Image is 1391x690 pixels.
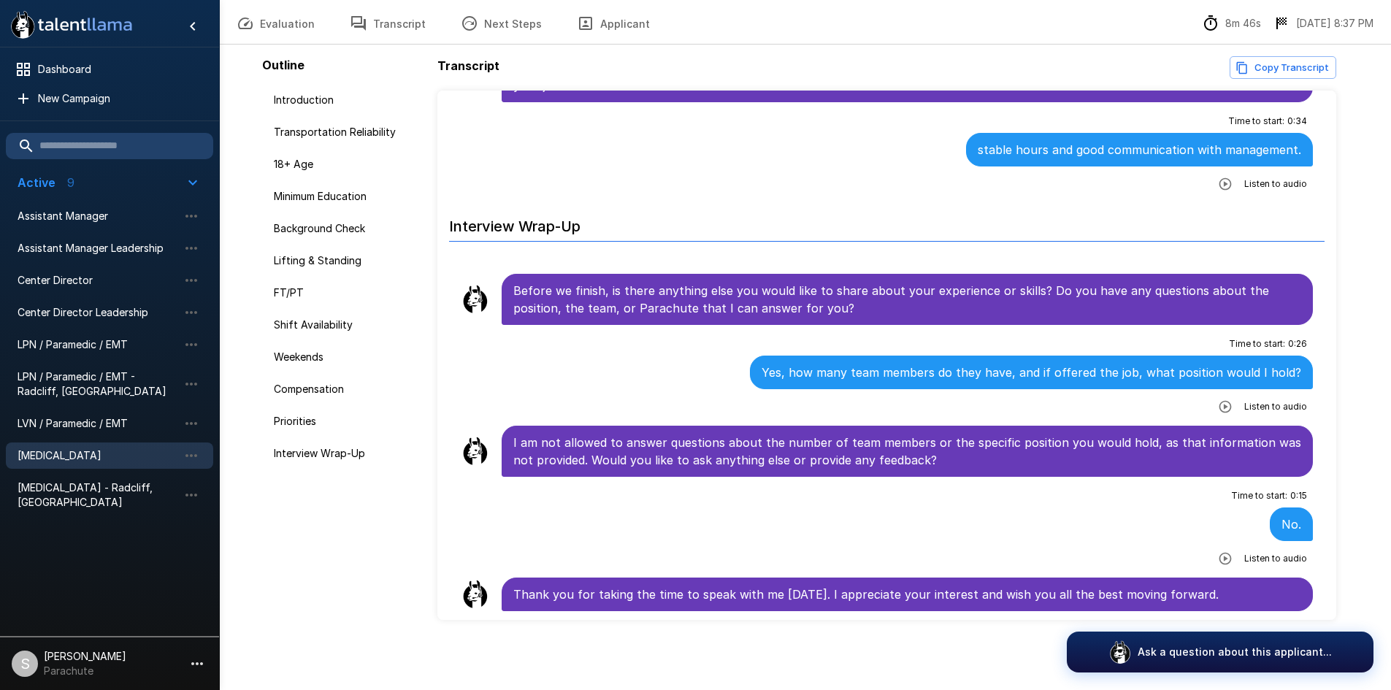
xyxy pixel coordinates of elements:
button: Copy transcript [1230,56,1336,79]
span: Transportation Reliability [274,125,420,139]
span: Listen to audio [1244,399,1307,414]
div: Priorities [262,408,432,434]
button: Next Steps [443,3,559,44]
div: Shift Availability [262,312,432,338]
p: Before we finish, is there anything else you would like to share about your experience or skills?... [513,282,1302,317]
div: Compensation [262,376,432,402]
p: 8m 46s [1225,16,1261,31]
p: I am not allowed to answer questions about the number of team members or the specific position yo... [513,434,1302,469]
span: Interview Wrap-Up [274,446,420,461]
span: Lifting & Standing [274,253,420,268]
p: Thank you for taking the time to speak with me [DATE]. I appreciate your interest and wish you al... [513,586,1302,603]
div: 18+ Age [262,151,432,177]
span: 0 : 26 [1288,337,1307,351]
span: 0 : 15 [1290,488,1307,503]
button: Applicant [559,3,667,44]
div: Introduction [262,87,432,113]
span: Time to start : [1229,337,1285,351]
span: Minimum Education [274,189,420,204]
b: Transcript [437,58,499,73]
span: Shift Availability [274,318,420,332]
h6: Interview Wrap-Up [449,203,1325,242]
b: Outline [262,58,304,72]
img: llama_clean.png [461,580,490,609]
span: 18+ Age [274,157,420,172]
span: Introduction [274,93,420,107]
div: The date and time when the interview was completed [1273,15,1373,32]
span: Listen to audio [1244,551,1307,566]
div: Background Check [262,215,432,242]
div: Interview Wrap-Up [262,440,432,467]
span: FT/PT [274,285,420,300]
span: 0 : 34 [1287,114,1307,129]
span: Time to start : [1231,488,1287,503]
p: Yes, how many team members do they have, and if offered the job, what position would I hold? [762,364,1301,381]
img: llama_clean.png [461,285,490,314]
span: Compensation [274,382,420,396]
button: Evaluation [219,3,332,44]
img: llama_clean.png [461,437,490,466]
span: Priorities [274,414,420,429]
div: Weekends [262,344,432,370]
p: No. [1281,515,1301,533]
button: Ask a question about this applicant... [1067,632,1373,672]
span: Time to start : [1228,114,1284,129]
span: Weekends [274,350,420,364]
div: Minimum Education [262,183,432,210]
p: Ask a question about this applicant... [1138,645,1332,659]
p: [DATE] 8:37 PM [1296,16,1373,31]
div: Lifting & Standing [262,248,432,274]
span: Background Check [274,221,420,236]
img: logo_glasses@2x.png [1108,640,1132,664]
div: FT/PT [262,280,432,306]
span: Listen to audio [1244,177,1307,191]
div: Transportation Reliability [262,119,432,145]
div: The time between starting and completing the interview [1202,15,1261,32]
p: stable hours and good communication with management. [978,141,1301,158]
button: Transcript [332,3,443,44]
